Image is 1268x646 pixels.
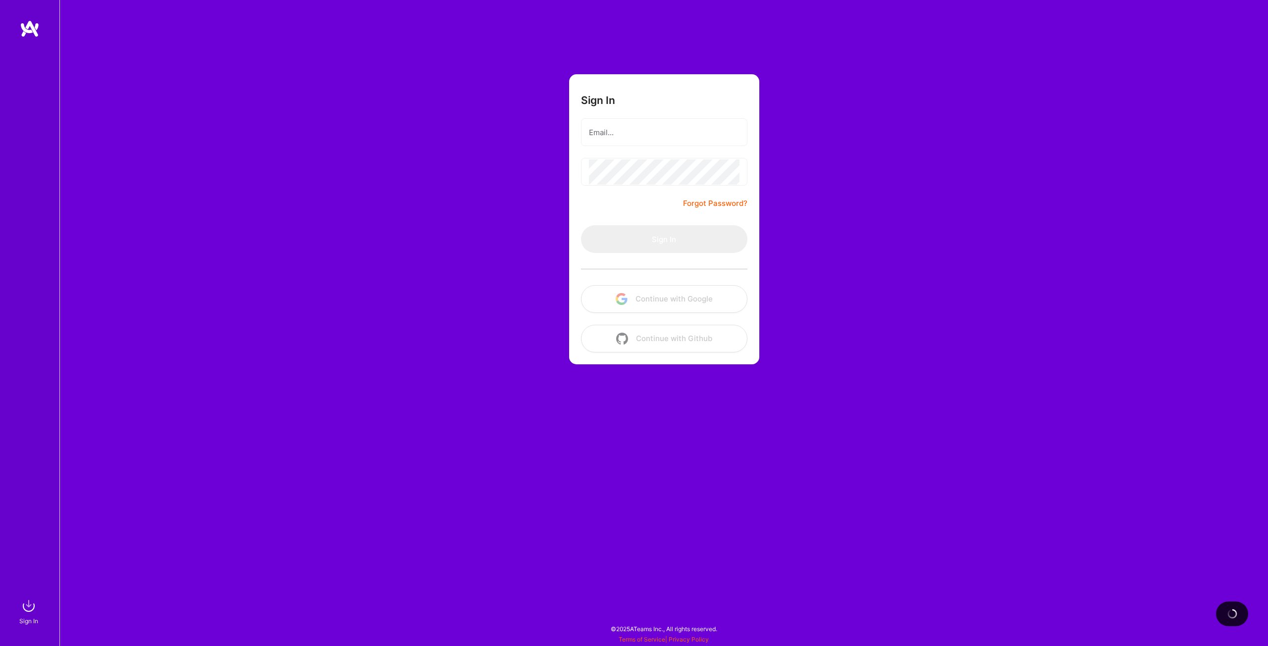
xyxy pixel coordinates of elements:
[59,616,1268,641] div: © 2025 ATeams Inc., All rights reserved.
[589,120,740,145] input: Email...
[616,293,628,305] img: icon
[683,198,747,209] a: Forgot Password?
[619,636,709,643] span: |
[619,636,665,643] a: Terms of Service
[669,636,709,643] a: Privacy Policy
[21,596,39,626] a: sign inSign In
[581,285,747,313] button: Continue with Google
[581,325,747,352] button: Continue with Github
[616,333,628,345] img: icon
[20,20,40,38] img: logo
[581,225,747,253] button: Sign In
[19,596,39,616] img: sign in
[581,94,615,106] h3: Sign In
[1225,607,1239,620] img: loading
[19,616,38,626] div: Sign In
